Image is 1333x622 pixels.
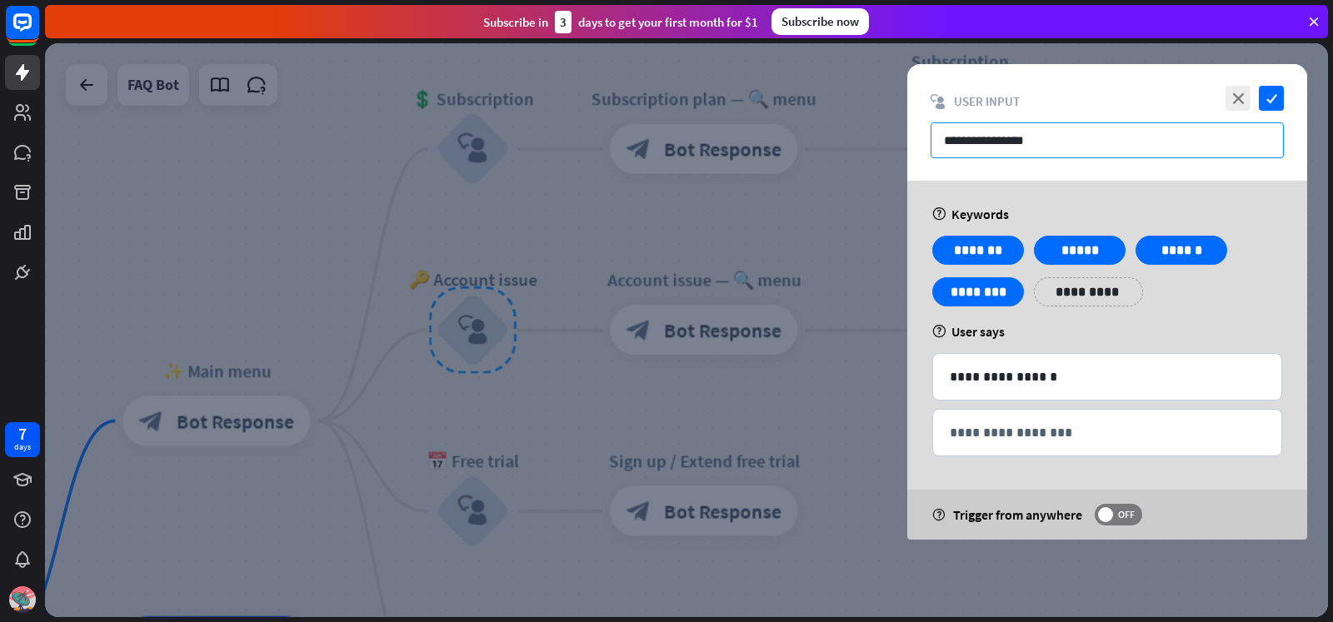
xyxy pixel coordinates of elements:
[1259,86,1284,111] i: check
[13,7,63,57] button: Open LiveChat chat widget
[14,441,31,453] div: days
[771,8,869,35] div: Subscribe now
[932,206,1282,222] div: Keywords
[1226,86,1251,111] i: close
[954,93,1020,109] span: User Input
[932,207,946,221] i: help
[555,11,572,33] div: 3
[483,11,758,33] div: Subscribe in days to get your first month for $1
[932,325,946,338] i: help
[953,506,1082,523] span: Trigger from anywhere
[932,509,945,521] i: help
[1113,508,1139,521] span: OFF
[5,422,40,457] a: 7 days
[931,94,946,109] i: block_user_input
[18,426,27,441] div: 7
[932,323,1282,340] div: User says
